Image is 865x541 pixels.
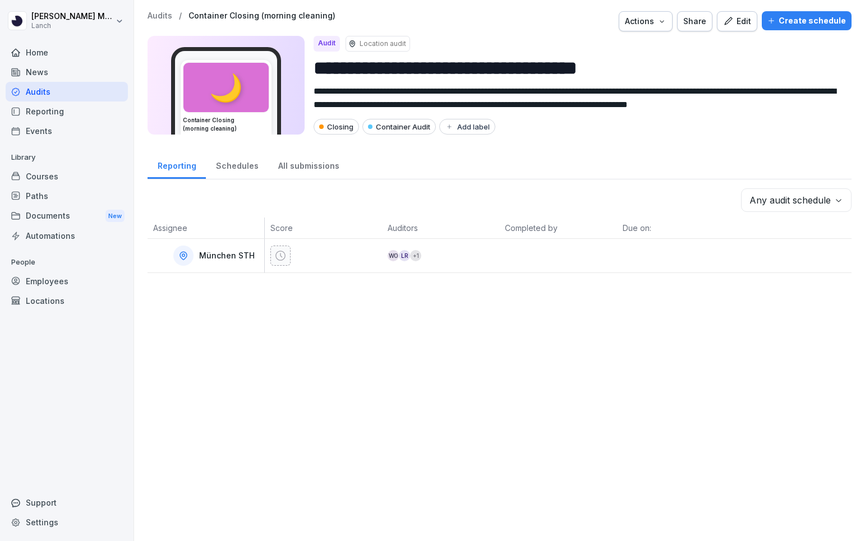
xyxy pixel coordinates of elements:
p: Lanch [31,22,113,30]
div: Share [683,15,706,27]
div: + 1 [410,250,421,261]
div: Closing [314,119,359,135]
h3: Container Closing (morning cleaning) [183,116,269,133]
a: Automations [6,226,128,246]
p: München STH [199,251,255,261]
a: All submissions [268,150,349,179]
a: Schedules [206,150,268,179]
div: Add label [445,122,490,131]
a: Home [6,43,128,62]
th: Due on: [617,218,734,239]
button: Create schedule [762,11,852,30]
div: Actions [625,15,666,27]
a: Paths [6,186,128,206]
div: Support [6,493,128,512]
div: Edit [723,15,751,27]
a: Courses [6,167,128,186]
a: Events [6,121,128,141]
div: LR [399,250,410,261]
div: Container Audit [362,119,436,135]
div: Create schedule [767,15,846,27]
p: Assignee [153,222,259,234]
a: Employees [6,271,128,291]
a: Audits [6,82,128,101]
a: Container Closing (morning cleaning) [188,11,335,21]
div: 🌙 [183,63,269,112]
th: Auditors [382,218,499,239]
div: Audit [314,36,340,52]
button: Share [677,11,712,31]
div: WO [388,250,399,261]
div: Documents [6,206,128,226]
button: Actions [619,11,673,31]
a: Reporting [6,101,128,121]
p: Completed by [505,222,611,234]
a: Audits [148,11,172,21]
a: DocumentsNew [6,206,128,226]
a: Locations [6,291,128,311]
p: Score [270,222,376,234]
a: Reporting [148,150,206,179]
a: News [6,62,128,82]
a: Settings [6,512,128,532]
p: Library [6,149,128,167]
div: New [105,210,125,223]
button: Edit [717,11,757,31]
button: Add label [439,119,495,135]
p: / [179,11,182,21]
p: Location audit [360,39,406,49]
p: [PERSON_NAME] Meynert [31,12,113,21]
p: People [6,253,128,271]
